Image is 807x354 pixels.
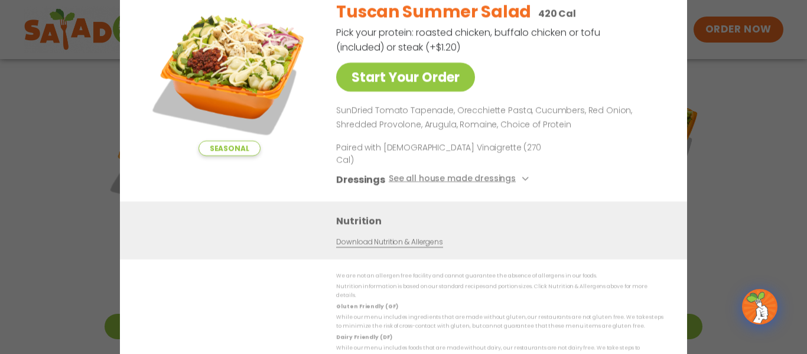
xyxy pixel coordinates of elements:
span: Seasonal [199,141,261,156]
h3: Nutrition [336,213,669,228]
button: See all house made dressings [389,172,532,187]
img: wpChatIcon [743,290,776,323]
h3: Dressings [336,172,385,187]
p: While our menu includes ingredients that are made without gluten, our restaurants are not gluten ... [336,313,663,331]
p: 420 Cal [538,6,576,21]
a: Download Nutrition & Allergens [336,236,442,248]
p: Paired with [DEMOGRAPHIC_DATA] Vinaigrette (270 Cal) [336,141,555,166]
strong: Dairy Friendly (DF) [336,333,392,340]
p: Nutrition information is based on our standard recipes and portion sizes. Click Nutrition & Aller... [336,282,663,300]
strong: Gluten Friendly (GF) [336,303,398,310]
p: Pick your protein: roasted chicken, buffalo chicken or tofu (included) or steak (+$1.20) [336,25,602,54]
p: We are not an allergen free facility and cannot guarantee the absence of allergens in our foods. [336,271,663,280]
a: Start Your Order [336,63,475,92]
p: SunDried Tomato Tapenade, Orecchiette Pasta, Cucumbers, Red Onion, Shredded Provolone, Arugula, R... [336,103,659,132]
